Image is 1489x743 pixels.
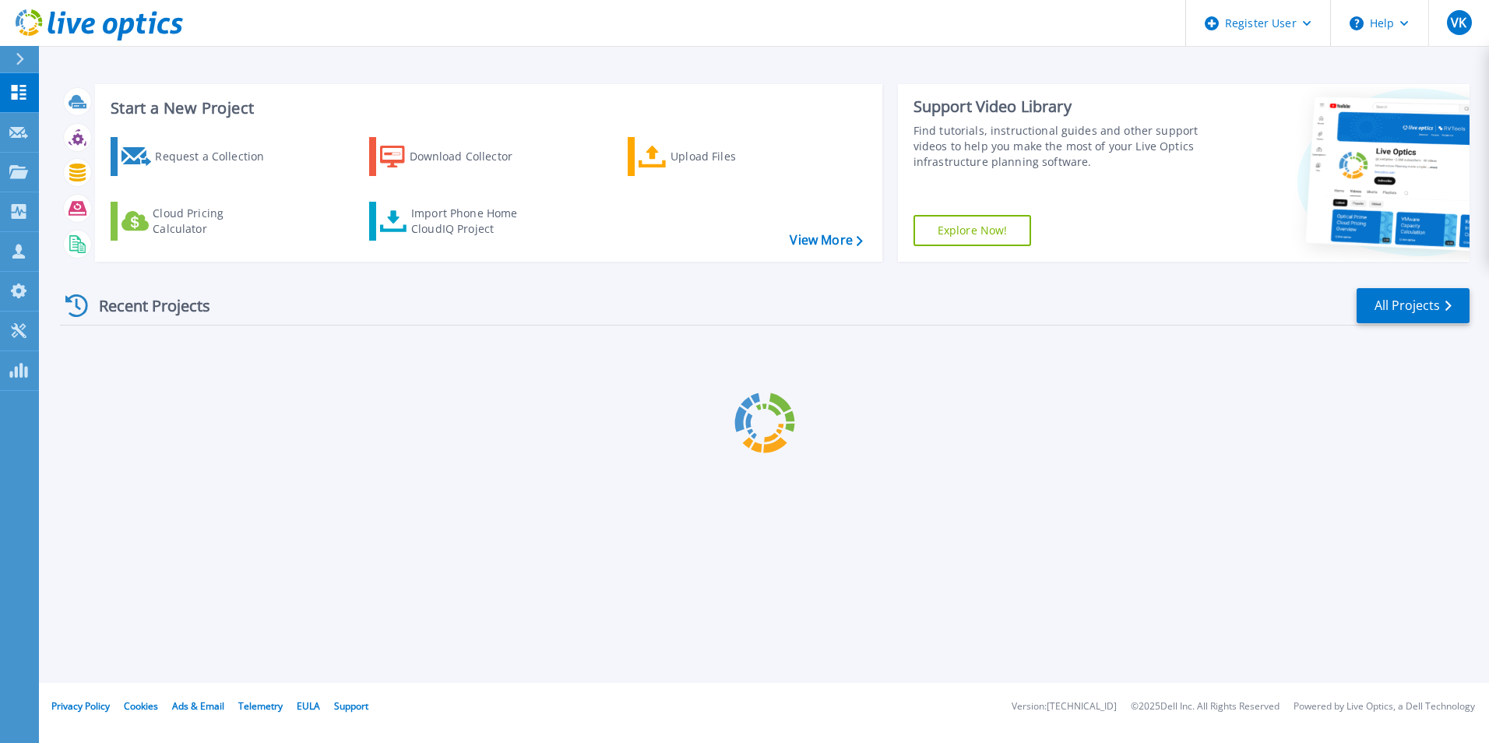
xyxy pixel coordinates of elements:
div: Recent Projects [60,287,231,325]
a: Telemetry [238,699,283,713]
a: Request a Collection [111,137,284,176]
li: Version: [TECHNICAL_ID] [1012,702,1117,712]
h3: Start a New Project [111,100,862,117]
div: Request a Collection [155,141,280,172]
a: EULA [297,699,320,713]
a: Ads & Email [172,699,224,713]
a: View More [790,233,862,248]
div: Cloud Pricing Calculator [153,206,277,237]
div: Download Collector [410,141,534,172]
a: Explore Now! [913,215,1032,246]
div: Import Phone Home CloudIQ Project [411,206,533,237]
a: Upload Files [628,137,801,176]
a: Download Collector [369,137,543,176]
li: Powered by Live Optics, a Dell Technology [1294,702,1475,712]
div: Support Video Library [913,97,1205,117]
a: Cloud Pricing Calculator [111,202,284,241]
div: Find tutorials, instructional guides and other support videos to help you make the most of your L... [913,123,1205,170]
div: Upload Files [671,141,795,172]
span: VK [1451,16,1466,29]
a: Cookies [124,699,158,713]
a: Support [334,699,368,713]
a: Privacy Policy [51,699,110,713]
li: © 2025 Dell Inc. All Rights Reserved [1131,702,1280,712]
a: All Projects [1357,288,1470,323]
